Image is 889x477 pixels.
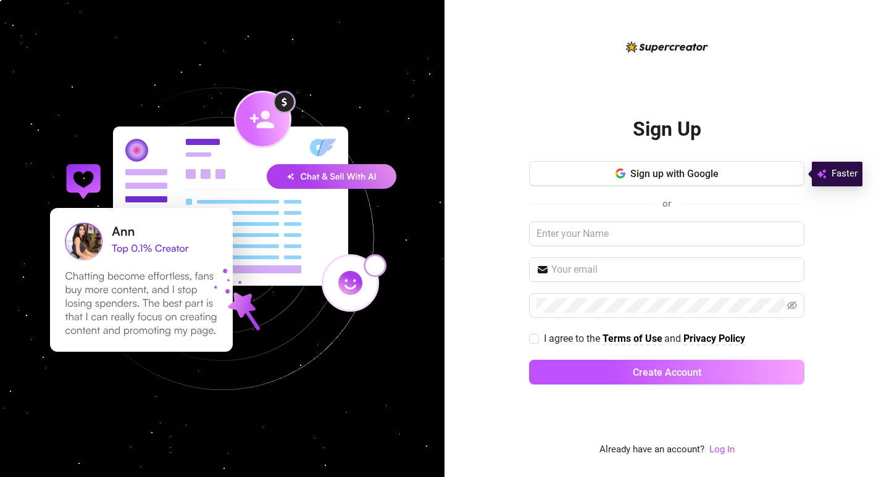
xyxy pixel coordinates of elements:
a: Log In [709,442,735,457]
img: signup-background-D0MIrEPF.svg [9,25,436,452]
a: Privacy Policy [683,333,745,346]
strong: Privacy Policy [683,333,745,344]
span: Already have an account? [599,442,704,457]
button: Create Account [529,360,804,384]
a: Log In [709,444,735,455]
span: Faster [832,167,858,181]
span: Sign up with Google [630,168,719,180]
span: and [664,333,683,344]
input: Enter your Name [529,222,804,246]
h2: Sign Up [633,117,701,142]
span: or [662,198,671,209]
strong: Terms of Use [603,333,662,344]
a: Terms of Use [603,333,662,346]
input: Your email [551,262,797,277]
img: logo-BBDzfeDw.svg [626,41,708,52]
span: I agree to the [544,333,603,344]
span: eye-invisible [787,301,797,310]
button: Sign up with Google [529,161,804,186]
span: Create Account [633,367,701,378]
img: svg%3e [817,167,827,181]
